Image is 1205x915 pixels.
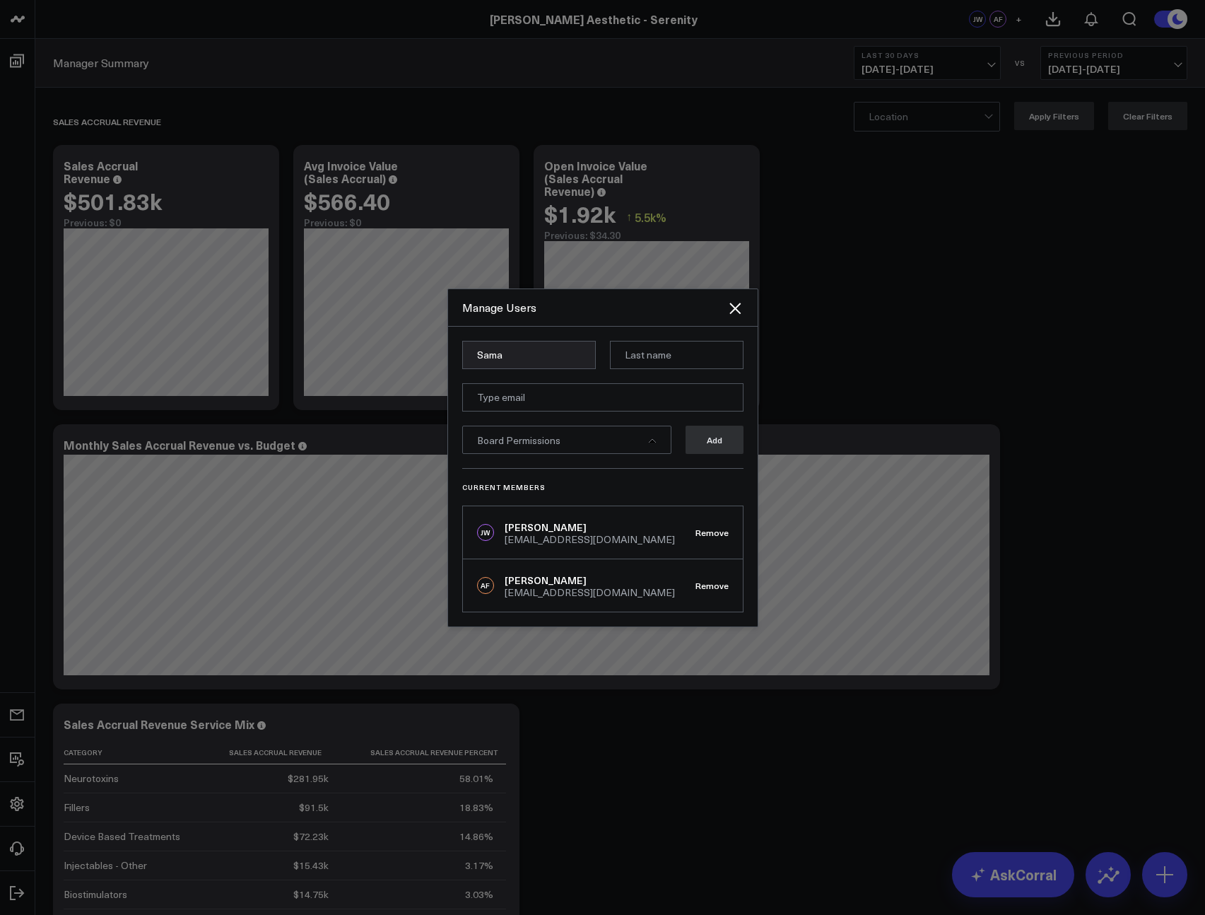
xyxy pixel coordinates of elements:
[505,535,675,544] div: [EMAIL_ADDRESS][DOMAIN_NAME]
[477,433,560,447] span: Board Permissions
[686,426,743,454] button: Add
[505,520,675,535] div: [PERSON_NAME]
[462,383,743,412] input: Type email
[695,581,729,590] button: Remove
[462,300,727,315] div: Manage Users
[477,524,494,541] div: JW
[610,341,743,369] input: Last name
[505,588,675,598] div: [EMAIL_ADDRESS][DOMAIN_NAME]
[477,577,494,594] div: AF
[505,573,675,588] div: [PERSON_NAME]
[695,528,729,537] button: Remove
[462,483,743,491] h3: Current Members
[727,300,743,317] button: Close
[462,341,596,369] input: First name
